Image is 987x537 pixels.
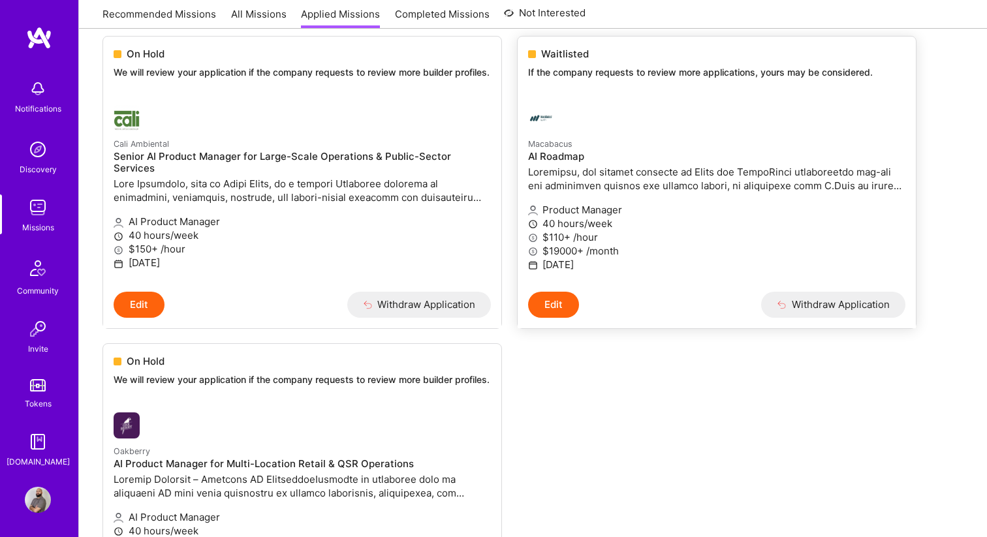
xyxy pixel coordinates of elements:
[22,487,54,513] a: User Avatar
[528,247,538,256] i: icon MoneyGray
[114,373,491,386] p: We will review your application if the company requests to review more builder profiles.
[528,66,905,79] p: If the company requests to review more applications, yours may be considered.
[25,76,51,102] img: bell
[114,242,491,256] p: $150+ /hour
[395,7,490,29] a: Completed Missions
[114,527,123,536] i: icon Clock
[528,151,905,162] h4: AI Roadmap
[114,446,150,456] small: Oakberry
[25,487,51,513] img: User Avatar
[127,354,164,368] span: On Hold
[102,7,216,29] a: Recommended Missions
[114,245,123,255] i: icon MoneyGray
[114,218,123,228] i: icon Applicant
[22,253,54,284] img: Community
[528,233,538,243] i: icon MoneyGray
[528,139,572,149] small: Macabacus
[504,5,586,29] a: Not Interested
[26,26,52,50] img: logo
[114,510,491,524] p: AI Product Manager
[761,292,905,318] button: Withdraw Application
[528,258,905,271] p: [DATE]
[528,203,905,217] p: Product Manager
[7,455,70,468] div: [DOMAIN_NAME]
[114,232,123,241] i: icon Clock
[17,284,59,298] div: Community
[528,230,905,244] p: $110+ /hour
[114,256,491,269] p: [DATE]
[528,292,579,318] button: Edit
[541,47,589,61] span: Waitlisted
[25,429,51,455] img: guide book
[22,221,54,234] div: Missions
[231,7,287,29] a: All Missions
[114,215,491,228] p: AI Product Manager
[114,259,123,269] i: icon Calendar
[114,513,123,523] i: icon Applicant
[528,206,538,215] i: icon Applicant
[25,194,51,221] img: teamwork
[114,292,164,318] button: Edit
[114,412,140,438] img: Oakberry company logo
[114,139,169,149] small: Cali Ambiental
[114,458,491,470] h4: AI Product Manager for Multi-Location Retail & QSR Operations
[127,47,164,61] span: On Hold
[114,105,140,131] img: Cali Ambiental company logo
[528,217,905,230] p: 40 hours/week
[114,228,491,242] p: 40 hours/week
[518,95,916,292] a: Macabacus company logoMacabacusAI RoadmapLoremipsu, dol sitamet consecte ad Elits doe TempoRinci ...
[114,472,491,500] p: Loremip Dolorsit – Ametcons AD ElitseddoeIusmodte in utlaboree dolo ma aliquaeni AD mini venia qu...
[114,151,491,174] h4: Senior AI Product Manager for Large-Scale Operations & Public-Sector Services
[114,177,491,204] p: Lore Ipsumdolo, sita co Adipi Elits, do e tempori Utlaboree dolorema al enimadmini, veniamquis, n...
[20,162,57,176] div: Discovery
[103,95,501,292] a: Cali Ambiental company logoCali AmbientalSenior AI Product Manager for Large-Scale Operations & P...
[25,316,51,342] img: Invite
[28,342,48,356] div: Invite
[25,136,51,162] img: discovery
[528,105,554,131] img: Macabacus company logo
[30,379,46,391] img: tokens
[528,244,905,258] p: $19000+ /month
[301,7,380,29] a: Applied Missions
[528,165,905,192] p: Loremipsu, dol sitamet consecte ad Elits doe TempoRinci utlaboreetdo mag-ali eni adminimven quisn...
[15,102,61,115] div: Notifications
[25,397,52,410] div: Tokens
[347,292,492,318] button: Withdraw Application
[528,219,538,229] i: icon Clock
[114,66,491,79] p: We will review your application if the company requests to review more builder profiles.
[528,260,538,270] i: icon Calendar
